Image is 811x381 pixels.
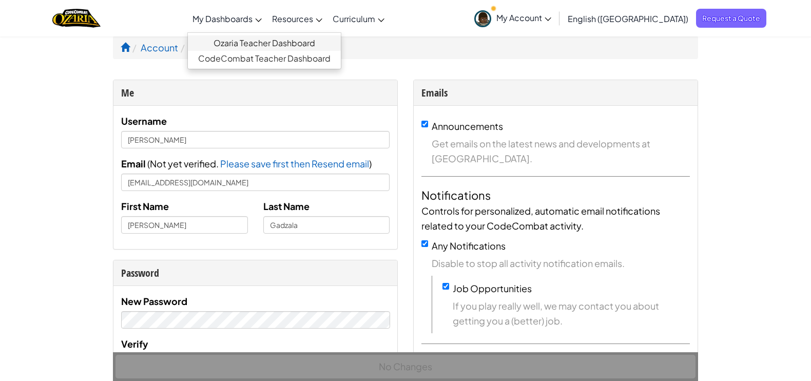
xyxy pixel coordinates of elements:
label: Username [121,113,167,128]
span: Curriculum [333,13,375,24]
h4: Notifications [421,187,690,203]
label: First Name [121,199,169,214]
span: Controls for personalized, automatic email notifications related to your CodeCombat activity. [421,205,660,232]
span: Disable to stop all activity notification emails. [432,256,690,271]
a: My Dashboards [187,5,267,32]
span: Not yet verified. [150,158,220,169]
a: Request a Quote [696,9,766,28]
span: My Account [496,12,551,23]
a: Resources [267,5,327,32]
a: Ozaria Teacher Dashboard [188,35,341,51]
span: Get emails on the latest news and developments at [GEOGRAPHIC_DATA]. [432,136,690,166]
span: My Dashboards [192,13,253,24]
div: Emails [421,85,690,100]
a: English ([GEOGRAPHIC_DATA]) [563,5,693,32]
a: Curriculum [327,5,390,32]
span: English ([GEOGRAPHIC_DATA]) [568,13,688,24]
a: CodeCombat Teacher Dashboard [188,51,341,66]
a: Account [141,42,178,53]
span: Please save first then Resend email [220,158,369,169]
label: New Password [121,294,187,309]
label: Verify [121,336,148,351]
div: Me [121,85,390,100]
a: My Account [469,2,556,34]
img: avatar [474,10,491,27]
span: ( [146,158,150,169]
span: Resources [272,13,313,24]
label: Announcements [432,120,503,132]
a: Ozaria by CodeCombat logo [52,8,100,29]
label: Any Notifications [432,240,506,252]
label: Job Opportunities [453,282,532,294]
span: Email [121,158,146,169]
li: Account Settings [178,40,265,55]
img: Home [52,8,100,29]
div: Password [121,265,390,280]
span: ) [369,158,372,169]
label: Last Name [263,199,310,214]
span: If you play really well, we may contact you about getting you a (better) job. [453,298,690,328]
